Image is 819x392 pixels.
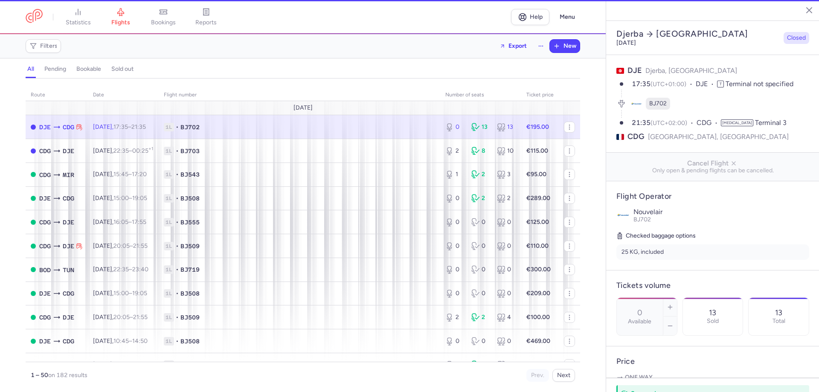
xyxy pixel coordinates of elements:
p: Total [773,318,785,325]
span: – [113,147,153,154]
span: 1L [164,265,174,274]
span: [DATE], [93,123,146,131]
span: (UTC+02:00) [651,119,687,127]
p: Nouvelair [633,208,809,216]
h4: Price [616,357,809,366]
span: BJ730 [180,360,200,369]
span: CDG [39,241,51,251]
a: Help [511,9,549,25]
span: BJ702 [649,99,667,108]
span: • [176,289,179,298]
div: 0 [471,289,491,298]
span: • [176,123,179,131]
div: 2 [445,313,465,322]
time: 21:35 [131,123,146,131]
span: CLOSED [31,148,36,154]
span: 1L [164,170,174,179]
span: • [176,170,179,179]
a: CitizenPlane red outlined logo [26,9,43,25]
span: 1L [164,242,174,250]
button: Filters [26,40,61,52]
div: 2 [471,194,491,203]
div: 0 [445,289,465,298]
span: Terminal not specified [726,80,793,88]
span: BJ508 [180,337,200,346]
div: 2 [471,170,491,179]
span: CDG [697,118,721,128]
span: BOD [39,265,51,275]
span: DJE [39,337,51,346]
span: [MEDICAL_DATA] [721,119,753,126]
div: 4 [497,313,516,322]
span: Filters [40,43,58,49]
span: DJE [696,79,717,89]
div: 0 [471,242,491,250]
span: CDG [63,337,74,346]
div: 2 [445,147,465,155]
h4: bookable [76,65,101,73]
img: Nouvelair logo [616,208,630,222]
span: DJE [63,218,74,227]
span: BJ719 [180,265,200,274]
span: DJE [627,66,642,75]
h4: sold out [111,65,134,73]
span: CDG [63,289,74,298]
time: 16:05 [113,218,128,226]
div: 0 [497,337,516,346]
span: on 182 results [48,372,87,379]
strong: €110.00 [526,242,549,250]
time: 21:55 [133,314,148,321]
div: 10 [497,147,516,155]
div: 2 [497,194,516,203]
span: CDG [63,360,74,370]
button: New [550,40,580,52]
h4: pending [44,65,66,73]
span: BJ508 [180,194,200,203]
span: [DATE], [93,147,153,154]
span: 1L [164,218,174,226]
time: [DATE] [616,39,636,46]
div: 2 [471,313,491,322]
span: CDG [39,313,51,322]
li: 25 KG, included [616,244,809,260]
time: 19:05 [132,290,147,297]
div: 0 [471,337,491,346]
div: 13 [471,123,491,131]
label: Available [628,318,651,325]
span: [DATE], [93,195,147,202]
strong: €95.00 [526,171,546,178]
span: BJ702 [180,123,200,131]
span: – [113,195,147,202]
span: DJE [63,146,74,156]
span: • [176,265,179,274]
span: BJ702 [633,216,651,223]
span: – [113,218,146,226]
div: 0 [445,194,465,203]
div: 0 [445,242,465,250]
span: 1L [164,360,174,369]
time: 20:05 [113,314,130,321]
span: BJ508 [180,289,200,298]
span: BJ543 [180,170,200,179]
p: 13 [709,308,716,317]
span: Djerba, [GEOGRAPHIC_DATA] [645,67,737,75]
time: 22:35 [113,266,129,273]
div: 4 [471,360,491,369]
span: TUN [63,265,74,275]
span: • [176,360,179,369]
sup: +1 [148,146,153,151]
span: [DATE], [93,242,148,250]
div: 4 [497,360,516,369]
p: 13 [775,308,782,317]
time: 15:00 [113,290,129,297]
span: BJ509 [180,242,200,250]
span: BJ703 [180,147,200,155]
span: BJ555 [180,218,200,226]
span: – [113,314,148,321]
span: MIR [63,170,74,180]
h5: Checked baggage options [616,231,809,241]
span: CDG [627,131,645,142]
span: • [176,194,179,203]
figure: BJ airline logo [630,98,642,110]
p: One way [616,373,809,382]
